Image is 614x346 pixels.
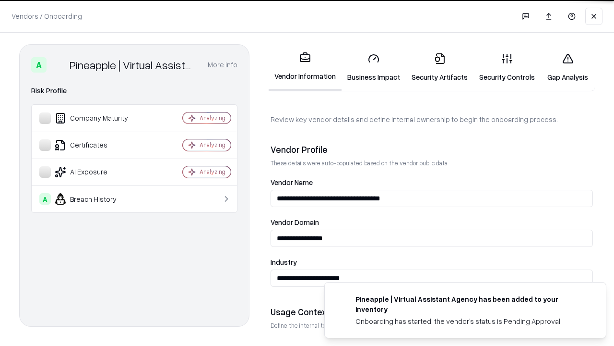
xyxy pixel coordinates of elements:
[336,294,348,306] img: trypineapple.com
[406,45,473,90] a: Security Artifacts
[70,57,196,73] div: Pineapple | Virtual Assistant Agency
[39,193,154,205] div: Breach History
[342,45,406,90] a: Business Impact
[39,112,154,124] div: Company Maturity
[541,45,595,90] a: Gap Analysis
[39,166,154,178] div: AI Exposure
[50,57,66,73] img: Pineapple | Virtual Assistant Agency
[473,45,541,90] a: Security Controls
[200,141,225,149] div: Analyzing
[200,114,225,122] div: Analyzing
[271,306,593,318] div: Usage Context
[200,168,225,176] div: Analyzing
[269,44,342,91] a: Vendor Information
[31,57,47,73] div: A
[271,179,593,186] label: Vendor Name
[355,294,583,314] div: Pineapple | Virtual Assistant Agency has been added to your inventory
[208,56,237,74] button: More info
[39,193,51,205] div: A
[31,85,237,97] div: Risk Profile
[271,144,593,155] div: Vendor Profile
[271,219,593,226] label: Vendor Domain
[355,316,583,326] div: Onboarding has started, the vendor's status is Pending Approval.
[12,11,82,21] p: Vendors / Onboarding
[271,114,593,124] p: Review key vendor details and define internal ownership to begin the onboarding process.
[39,139,154,151] div: Certificates
[271,159,593,167] p: These details were auto-populated based on the vendor public data
[271,321,593,330] p: Define the internal team and reason for using this vendor. This helps assess business relevance a...
[271,259,593,266] label: Industry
